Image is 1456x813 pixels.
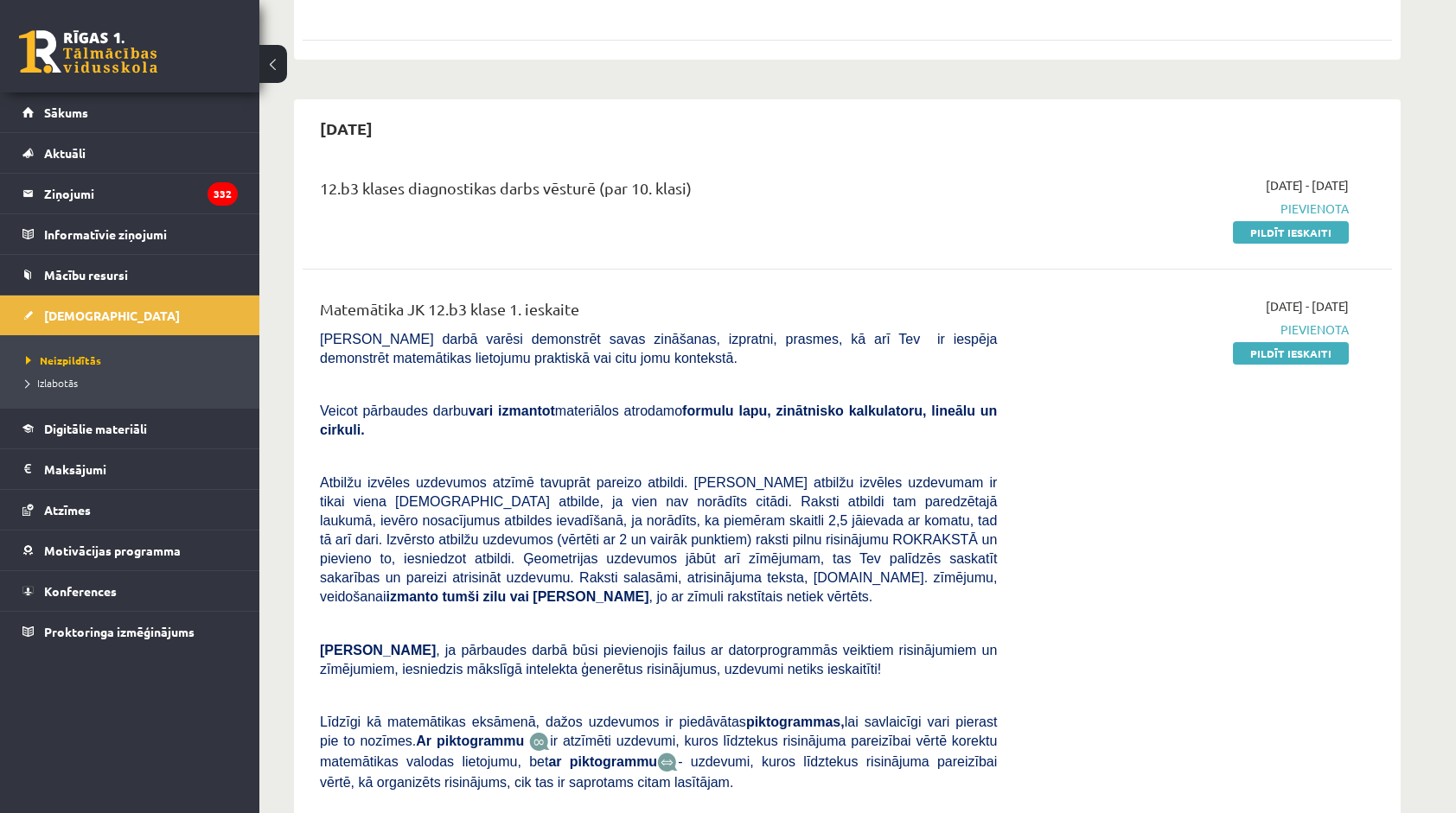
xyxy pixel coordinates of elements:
[1233,221,1349,244] a: Pildīt ieskaiti
[442,589,648,604] b: tumši zilu vai [PERSON_NAME]
[44,214,238,254] legend: Informatīvie ziņojumi
[320,643,997,676] span: , ja pārbaudes darbā būsi pievienojis failus ar datorprogrammās veiktiem risinājumiem un zīmējumi...
[320,332,997,365] span: [PERSON_NAME] darbā varēsi demonstrēt savas zināšanas, izpratni, prasmes, kā arī Tev ir iespēja d...
[26,375,242,391] a: Izlabotās
[22,571,238,611] a: Konferences
[320,734,997,769] span: ir atzīmēti uzdevumi, kuros līdztekus risinājuma pareizībai vērtē korektu matemātikas valodas lie...
[22,255,238,295] a: Mācību resursi
[529,732,550,752] img: JfuEzvunn4EvwAAAAASUVORK5CYII=
[320,403,997,437] b: formulu lapu, zinātnisko kalkulatoru, lineālu un cirkuli.
[44,308,180,323] span: [DEMOGRAPHIC_DATA]
[44,543,181,558] span: Motivācijas programma
[44,449,238,489] legend: Maksājumi
[22,409,238,448] a: Digitālie materiāli
[320,297,997,329] div: Matemātika JK 12.b3 klase 1. ieskaite
[320,403,997,437] span: Veicot pārbaudes darbu materiālos atrodamo
[1023,321,1349,339] span: Pievienota
[1266,297,1349,315] span: [DATE] - [DATE]
[22,92,238,132] a: Sākums
[22,449,238,489] a: Maksājumi
[416,734,524,748] b: Ar piktogrammu
[44,421,147,436] span: Digitālie materiāli
[22,490,238,530] a: Atzīmes
[19,30,157,73] a: Rīgas 1. Tālmācības vidusskola
[1233,342,1349,365] a: Pildīt ieskaiti
[44,174,238,213] legend: Ziņojumi
[746,715,845,729] b: piktogrammas,
[657,753,678,772] img: wKvN42sLe3LLwAAAABJRU5ErkJggg==
[1023,200,1349,218] span: Pievienota
[44,145,86,161] span: Aktuāli
[1266,176,1349,194] span: [DATE] - [DATE]
[26,353,242,368] a: Neizpildītās
[320,643,436,657] span: [PERSON_NAME]
[320,715,997,748] span: Līdzīgi kā matemātikas eksāmenā, dažos uzdevumos ir piedāvātas lai savlaicīgi vari pierast pie to...
[320,475,997,604] span: Atbilžu izvēles uzdevumos atzīmē tavuprāt pareizo atbildi. [PERSON_NAME] atbilžu izvēles uzdevuma...
[386,589,438,604] b: izmanto
[44,583,117,599] span: Konferences
[44,105,88,120] span: Sākums
[548,754,657,769] b: ar piktogrammu
[22,295,238,335] a: [DEMOGRAPHIC_DATA]
[22,214,238,254] a: Informatīvie ziņojumi
[22,612,238,651] a: Proktoringa izmēģinājums
[44,267,128,283] span: Mācību resursi
[26,353,101,367] span: Neizpildītās
[44,502,91,518] span: Atzīmes
[22,133,238,173] a: Aktuāli
[22,530,238,570] a: Motivācijas programma
[22,174,238,213] a: Ziņojumi332
[320,176,997,208] div: 12.b3 klases diagnostikas darbs vēsturē (par 10. klasi)
[26,376,78,390] span: Izlabotās
[44,624,195,639] span: Proktoringa izmēģinājums
[469,403,555,418] b: vari izmantot
[208,182,238,206] i: 332
[303,108,390,149] h2: [DATE]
